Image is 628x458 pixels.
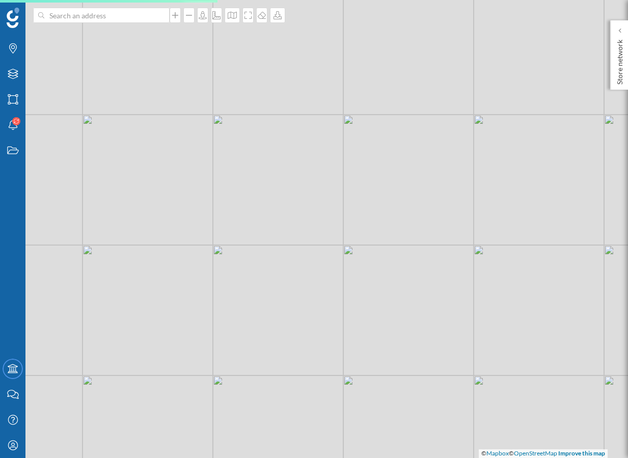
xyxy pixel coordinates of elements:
[558,449,605,457] a: Improve this map
[479,449,608,458] div: © ©
[514,449,557,457] a: OpenStreetMap
[486,449,509,457] a: Mapbox
[7,8,19,28] img: Geoblink Logo
[615,36,625,85] p: Store network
